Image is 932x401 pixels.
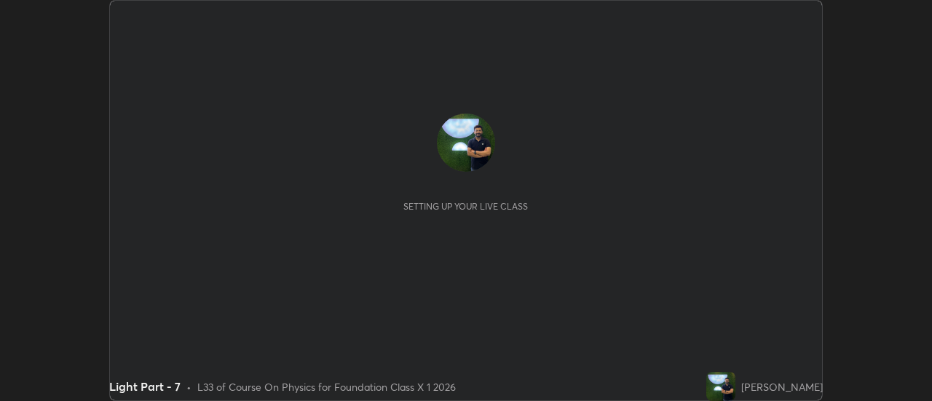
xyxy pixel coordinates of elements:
div: Setting up your live class [403,201,528,212]
img: f0fae9d97c1e44ffb6a168521d894f25.jpg [706,372,735,401]
div: [PERSON_NAME] [741,379,823,394]
div: • [186,379,191,394]
div: L33 of Course On Physics for Foundation Class X 1 2026 [197,379,456,394]
img: f0fae9d97c1e44ffb6a168521d894f25.jpg [437,114,495,172]
div: Light Part - 7 [109,378,181,395]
